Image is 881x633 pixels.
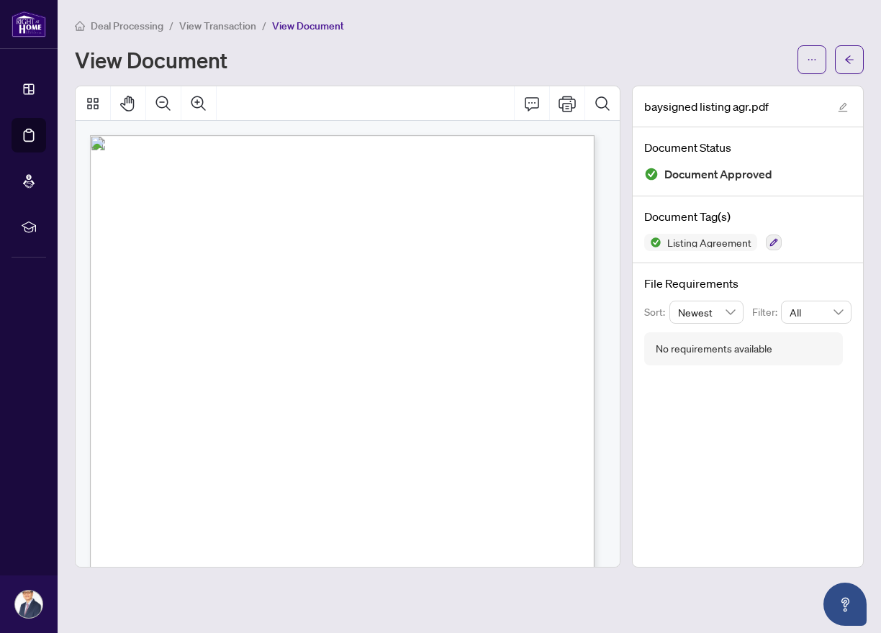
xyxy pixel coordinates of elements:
[75,48,227,71] h1: View Document
[644,98,769,115] span: baysigned listing agr.pdf
[75,21,85,31] span: home
[644,139,851,156] h4: Document Status
[272,19,344,32] span: View Document
[644,167,659,181] img: Document Status
[661,237,757,247] span: Listing Agreement
[644,234,661,251] img: Status Icon
[644,208,851,225] h4: Document Tag(s)
[664,165,772,184] span: Document Approved
[15,591,42,618] img: Profile Icon
[644,275,851,292] h4: File Requirements
[656,341,772,357] div: No requirements available
[91,19,163,32] span: Deal Processing
[169,17,173,34] li: /
[790,301,843,323] span: All
[838,102,848,112] span: edit
[678,301,736,323] span: Newest
[262,17,266,34] li: /
[179,19,256,32] span: View Transaction
[752,304,781,320] p: Filter:
[644,304,669,320] p: Sort:
[823,583,867,626] button: Open asap
[807,55,817,65] span: ellipsis
[12,11,46,37] img: logo
[844,55,854,65] span: arrow-left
